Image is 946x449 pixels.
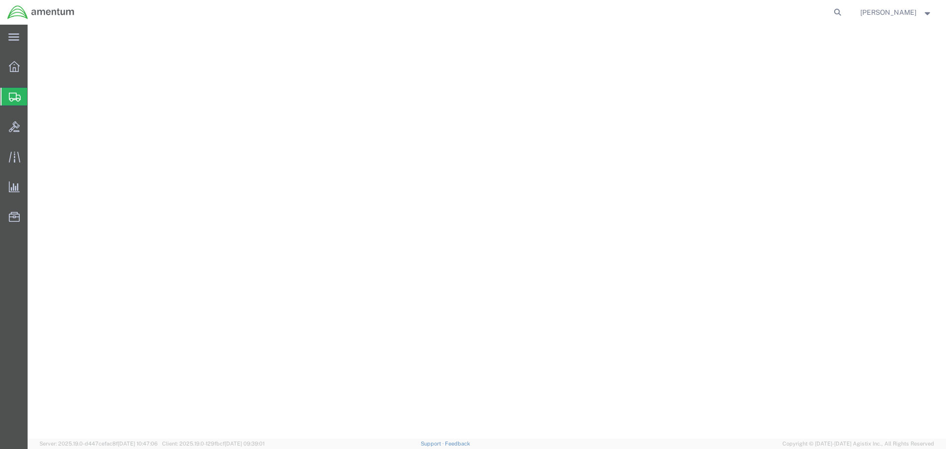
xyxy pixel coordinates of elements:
span: Server: 2025.19.0-d447cefac8f [39,441,158,447]
span: Nathan Davis [860,7,916,18]
span: Copyright © [DATE]-[DATE] Agistix Inc., All Rights Reserved [782,440,934,448]
span: [DATE] 10:47:06 [118,441,158,447]
iframe: FS Legacy Container [28,25,946,439]
span: [DATE] 09:39:01 [225,441,265,447]
span: Client: 2025.19.0-129fbcf [162,441,265,447]
a: Feedback [445,441,470,447]
img: logo [7,5,75,20]
a: Support [421,441,445,447]
button: [PERSON_NAME] [860,6,933,18]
